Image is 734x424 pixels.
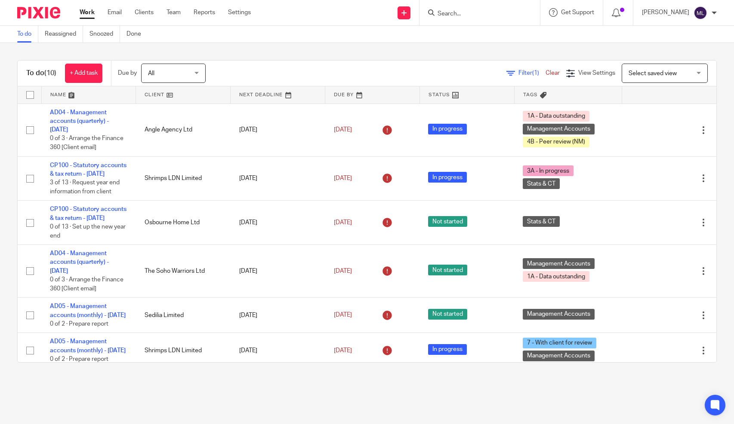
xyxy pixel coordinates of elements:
span: 0 of 13 · Set up the new year end [50,224,126,239]
td: [DATE] [231,156,325,201]
h1: To do [26,69,56,78]
span: [DATE] [334,127,352,133]
span: Filter [518,70,546,76]
a: Settings [228,8,251,17]
span: 0 of 2 · Prepare report [50,356,108,362]
input: Search [437,10,514,18]
span: All [148,70,154,76]
span: Management Accounts [523,258,595,269]
span: Management Accounts [523,309,595,320]
span: Not started [428,309,467,320]
span: 0 of 3 · Arrange the Finance 360 [Client email] [50,136,123,151]
span: 1A - Data outstanding [523,111,589,122]
span: Management Accounts [523,351,595,361]
td: Shrimps LDN Limited [136,156,231,201]
a: Clear [546,70,560,76]
td: Shrimps LDN Limited [136,333,231,368]
span: In progress [428,172,467,183]
a: Work [80,8,95,17]
span: In progress [428,124,467,134]
a: Clients [135,8,154,17]
span: 3 of 13 · Request year end information from client [50,180,120,195]
span: 1A - Data outstanding [523,271,589,282]
span: 7 - With client for review [523,338,596,348]
span: Not started [428,265,467,275]
a: CP100 - Statutory accounts & tax return - [DATE] [50,206,126,221]
p: [PERSON_NAME] [642,8,689,17]
a: Team [167,8,181,17]
a: Reports [194,8,215,17]
span: View Settings [578,70,615,76]
td: [DATE] [231,201,325,245]
td: [DATE] [231,104,325,156]
span: [DATE] [334,175,352,181]
span: [DATE] [334,348,352,354]
span: 0 of 2 · Prepare report [50,321,108,327]
span: 3A - In progress [523,165,574,176]
a: + Add task [65,64,102,83]
td: [DATE] [231,333,325,368]
td: [DATE] [231,298,325,333]
span: In progress [428,344,467,355]
a: AD05 - Management accounts (monthly) - [DATE] [50,303,126,318]
a: AD04 - Management accounts (quarterly) - [DATE] [50,110,109,133]
span: Management Accounts [523,124,595,134]
a: AD05 - Management accounts (monthly) - [DATE] [50,339,126,353]
span: [DATE] [334,312,352,318]
img: svg%3E [694,6,707,20]
a: To do [17,26,38,43]
a: Email [108,8,122,17]
span: Stats & CT [523,216,560,227]
span: (1) [532,70,539,76]
span: Select saved view [629,70,677,76]
span: 4B - Peer review (NM) [523,137,589,147]
a: Done [126,26,148,43]
span: Tags [523,92,538,97]
td: [DATE] [231,245,325,298]
a: Snoozed [89,26,120,43]
a: Reassigned [45,26,83,43]
td: Sedilia Limited [136,298,231,333]
p: Due by [118,69,137,77]
span: (10) [44,70,56,76]
a: CP100 - Statutory accounts & tax return - [DATE] [50,162,126,177]
img: Pixie [17,7,60,18]
span: Get Support [561,9,594,15]
span: Not started [428,216,467,227]
span: [DATE] [334,220,352,226]
td: Osbourne Home Ltd [136,201,231,245]
a: AD04 - Management accounts (quarterly) - [DATE] [50,250,109,274]
span: Stats & CT [523,178,560,189]
span: [DATE] [334,268,352,274]
td: Angle Agency Ltd [136,104,231,156]
td: The Soho Warriors Ltd [136,245,231,298]
span: 0 of 3 · Arrange the Finance 360 [Client email] [50,277,123,292]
